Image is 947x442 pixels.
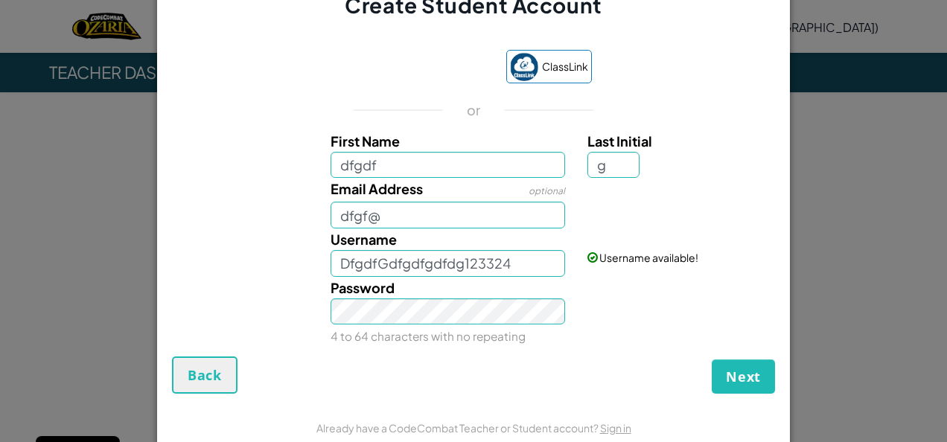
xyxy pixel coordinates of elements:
[331,180,423,197] span: Email Address
[348,51,499,84] iframe: Sign in with Google Button
[599,251,698,264] span: Username available!
[712,359,775,394] button: Next
[467,101,481,119] p: or
[188,366,222,384] span: Back
[542,56,588,77] span: ClassLink
[587,132,652,150] span: Last Initial
[331,231,397,248] span: Username
[331,279,395,296] span: Password
[600,421,631,435] a: Sign in
[529,185,565,196] span: optional
[726,368,761,385] span: Next
[331,329,526,343] small: 4 to 64 characters with no repeating
[331,132,400,150] span: First Name
[510,53,538,81] img: classlink-logo-small.png
[172,356,237,394] button: Back
[316,421,600,435] span: Already have a CodeCombat Teacher or Student account?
